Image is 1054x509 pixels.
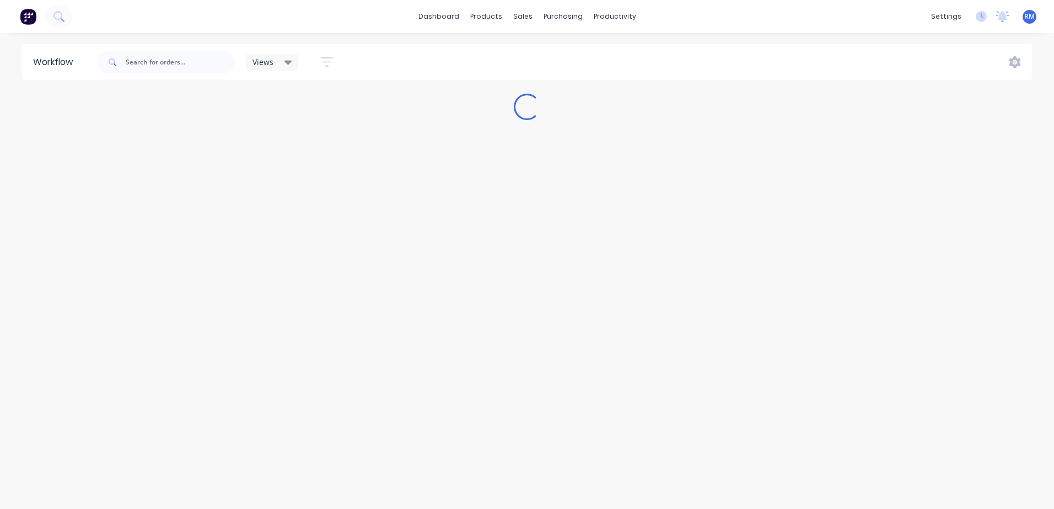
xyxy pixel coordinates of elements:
span: Views [252,56,273,68]
input: Search for orders... [126,51,235,73]
div: sales [508,8,538,25]
img: Factory [20,8,36,25]
span: RM [1024,12,1035,21]
div: productivity [588,8,642,25]
div: Workflow [33,56,78,69]
a: dashboard [413,8,465,25]
div: purchasing [538,8,588,25]
div: settings [926,8,967,25]
div: products [465,8,508,25]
